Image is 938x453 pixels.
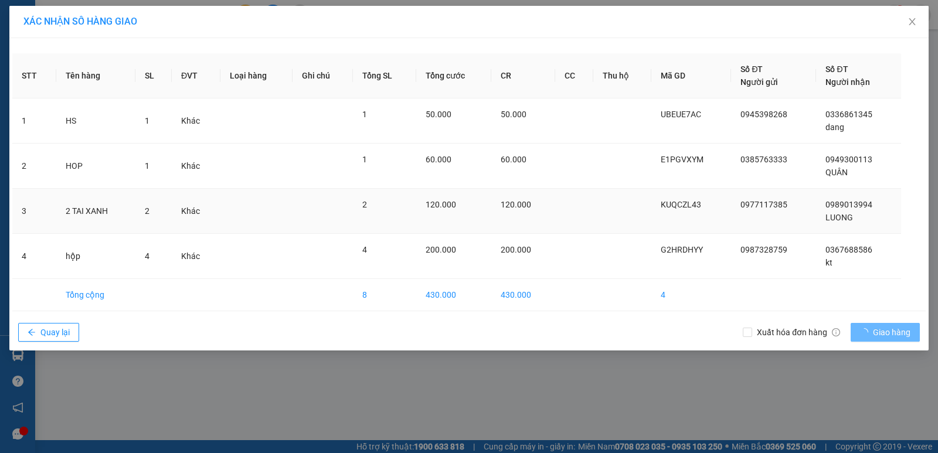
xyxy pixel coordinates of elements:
[56,53,135,98] th: Tên hàng
[12,189,56,234] td: 3
[825,258,832,267] span: kt
[501,245,531,254] span: 200.000
[825,200,872,209] span: 0989013994
[23,16,137,27] span: XÁC NHẬN SỐ HÀNG GIAO
[416,279,491,311] td: 430.000
[353,279,416,311] td: 8
[220,53,293,98] th: Loại hàng
[825,110,872,119] span: 0336861345
[18,323,79,342] button: arrow-leftQuay lại
[172,234,220,279] td: Khác
[362,110,367,119] span: 1
[851,323,920,342] button: Giao hàng
[56,279,135,311] td: Tổng cộng
[740,245,787,254] span: 0987328759
[740,155,787,164] span: 0385763333
[825,77,870,87] span: Người nhận
[651,279,731,311] td: 4
[145,116,149,125] span: 1
[825,122,844,132] span: dang
[145,206,149,216] span: 2
[740,77,778,87] span: Người gửi
[426,245,456,254] span: 200.000
[28,328,36,338] span: arrow-left
[145,161,149,171] span: 1
[661,155,704,164] span: E1PGVXYM
[56,189,135,234] td: 2 TAI XANH
[40,326,70,339] span: Quay lại
[860,328,873,336] span: loading
[145,251,149,261] span: 4
[651,53,731,98] th: Mã GD
[501,110,526,119] span: 50.000
[491,53,555,98] th: CR
[416,53,491,98] th: Tổng cước
[426,155,451,164] span: 60.000
[426,110,451,119] span: 50.000
[491,279,555,311] td: 430.000
[56,98,135,144] td: HS
[135,53,172,98] th: SL
[825,168,848,177] span: QUÂN
[661,200,701,209] span: KUQCZL43
[752,326,845,339] span: Xuất hóa đơn hàng
[896,6,929,39] button: Close
[501,200,531,209] span: 120.000
[172,189,220,234] td: Khác
[825,64,848,74] span: Số ĐT
[593,53,652,98] th: Thu hộ
[12,53,56,98] th: STT
[56,234,135,279] td: hộp
[12,144,56,189] td: 2
[172,98,220,144] td: Khác
[740,200,787,209] span: 0977117385
[873,326,910,339] span: Giao hàng
[12,234,56,279] td: 4
[362,155,367,164] span: 1
[661,110,701,119] span: UBEUE7AC
[661,245,703,254] span: G2HRDHYY
[293,53,354,98] th: Ghi chú
[555,53,593,98] th: CC
[426,200,456,209] span: 120.000
[832,328,840,336] span: info-circle
[740,110,787,119] span: 0945398268
[353,53,416,98] th: Tổng SL
[825,245,872,254] span: 0367688586
[825,155,872,164] span: 0949300113
[740,64,763,74] span: Số ĐT
[172,144,220,189] td: Khác
[12,98,56,144] td: 1
[908,17,917,26] span: close
[362,245,367,254] span: 4
[362,200,367,209] span: 2
[56,144,135,189] td: HOP
[501,155,526,164] span: 60.000
[825,213,853,222] span: LUONG
[172,53,220,98] th: ĐVT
